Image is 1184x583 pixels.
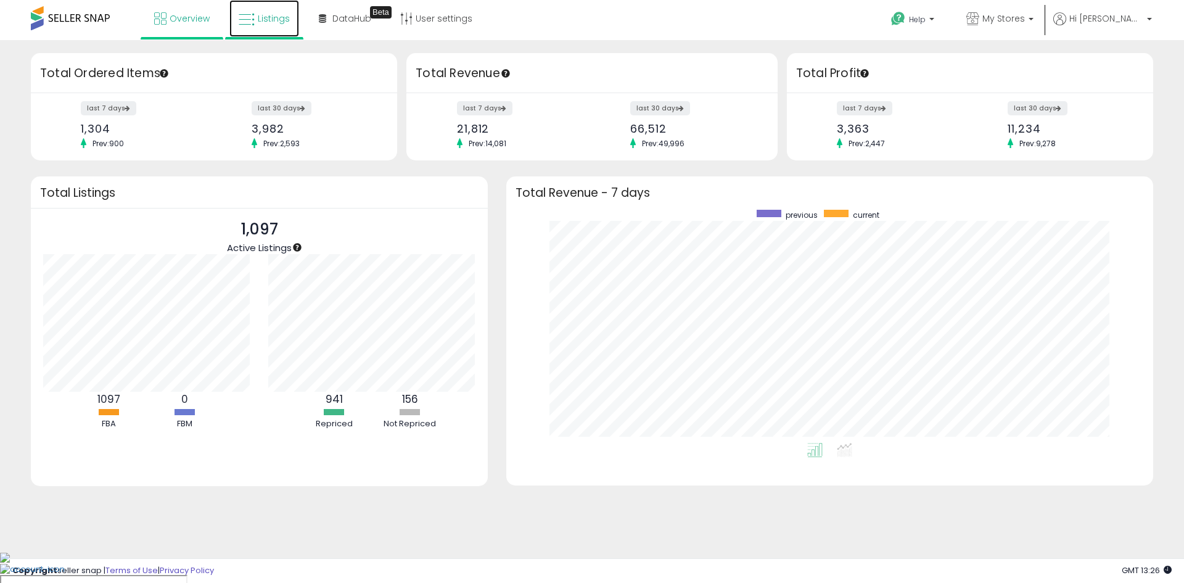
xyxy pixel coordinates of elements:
span: Prev: 14,081 [462,138,512,149]
div: 1,304 [81,122,205,135]
b: 1097 [97,392,120,407]
span: My Stores [982,12,1025,25]
h3: Total Listings [40,188,479,197]
div: 66,512 [630,122,756,135]
span: Prev: 2,593 [257,138,306,149]
div: 3,363 [837,122,961,135]
label: last 7 days [457,101,512,115]
p: 1,097 [227,218,292,241]
span: Prev: 9,278 [1013,138,1062,149]
div: Tooltip anchor [292,242,303,253]
span: Overview [170,12,210,25]
h3: Total Profit [796,65,1144,82]
div: 11,234 [1008,122,1132,135]
div: Tooltip anchor [500,68,511,79]
span: Help [909,14,926,25]
div: Repriced [297,418,371,430]
div: Tooltip anchor [158,68,170,79]
a: Hi [PERSON_NAME] [1053,12,1152,40]
span: Prev: 49,996 [636,138,691,149]
h3: Total Revenue - 7 days [516,188,1144,197]
div: Tooltip anchor [370,6,392,19]
i: Get Help [890,11,906,27]
div: 3,982 [252,122,376,135]
label: last 30 days [1008,101,1067,115]
label: last 30 days [630,101,690,115]
span: Active Listings [227,241,292,254]
div: Not Repriced [373,418,447,430]
h3: Total Revenue [416,65,768,82]
span: Prev: 2,447 [842,138,891,149]
b: 156 [402,392,418,407]
span: DataHub [332,12,371,25]
div: FBA [72,418,146,430]
div: 21,812 [457,122,583,135]
a: Help [881,2,947,40]
label: last 7 days [81,101,136,115]
span: Listings [258,12,290,25]
b: 0 [181,392,188,407]
span: Prev: 900 [86,138,130,149]
b: 941 [326,392,343,407]
span: Hi [PERSON_NAME] [1069,12,1143,25]
span: previous [786,210,818,220]
h3: Total Ordered Items [40,65,388,82]
label: last 30 days [252,101,311,115]
label: last 7 days [837,101,892,115]
div: Tooltip anchor [859,68,870,79]
div: FBM [147,418,221,430]
span: current [853,210,879,220]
